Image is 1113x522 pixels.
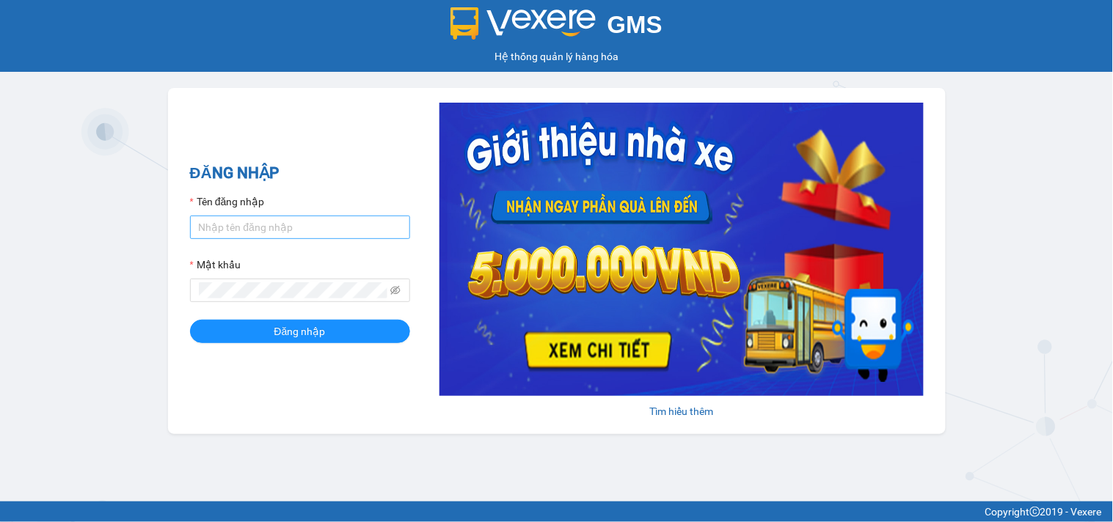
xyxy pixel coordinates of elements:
div: Tìm hiểu thêm [439,403,924,419]
h2: ĐĂNG NHẬP [190,161,410,185]
button: Đăng nhập [190,320,410,343]
span: GMS [607,11,663,38]
div: Copyright 2019 - Vexere [11,504,1102,520]
input: Tên đăng nhập [190,216,410,239]
input: Mật khẩu [199,282,388,298]
a: GMS [450,22,663,34]
img: logo 2 [450,7,596,40]
label: Mật khẩu [190,257,241,273]
label: Tên đăng nhập [190,194,265,210]
span: Đăng nhập [274,323,326,339]
img: banner-0 [439,103,924,396]
span: eye-invisible [390,285,401,295]
span: copyright [1030,507,1040,517]
div: Hệ thống quản lý hàng hóa [4,48,1109,65]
